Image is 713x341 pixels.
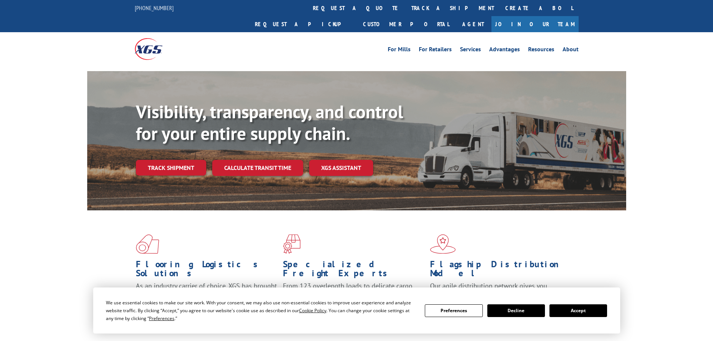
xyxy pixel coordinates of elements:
[149,315,174,322] span: Preferences
[419,46,452,55] a: For Retailers
[491,16,579,32] a: Join Our Team
[487,304,545,317] button: Decline
[528,46,554,55] a: Resources
[357,16,455,32] a: Customer Portal
[283,234,301,254] img: xgs-icon-focused-on-flooring-red
[283,260,424,281] h1: Specialized Freight Experts
[299,307,326,314] span: Cookie Policy
[136,160,206,176] a: Track shipment
[136,260,277,281] h1: Flooring Logistics Solutions
[430,281,568,299] span: Our agile distribution network gives you nationwide inventory management on demand.
[430,260,572,281] h1: Flagship Distribution Model
[455,16,491,32] a: Agent
[563,46,579,55] a: About
[136,234,159,254] img: xgs-icon-total-supply-chain-intelligence-red
[135,4,174,12] a: [PHONE_NUMBER]
[106,299,416,322] div: We use essential cookies to make our site work. With your consent, we may also use non-essential ...
[430,234,456,254] img: xgs-icon-flagship-distribution-model-red
[136,100,403,145] b: Visibility, transparency, and control for your entire supply chain.
[309,160,373,176] a: XGS ASSISTANT
[212,160,303,176] a: Calculate transit time
[460,46,481,55] a: Services
[93,287,620,334] div: Cookie Consent Prompt
[489,46,520,55] a: Advantages
[425,304,482,317] button: Preferences
[283,281,424,315] p: From 123 overlength loads to delicate cargo, our experienced staff knows the best way to move you...
[549,304,607,317] button: Accept
[388,46,411,55] a: For Mills
[136,281,277,308] span: As an industry carrier of choice, XGS has brought innovation and dedication to flooring logistics...
[249,16,357,32] a: Request a pickup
